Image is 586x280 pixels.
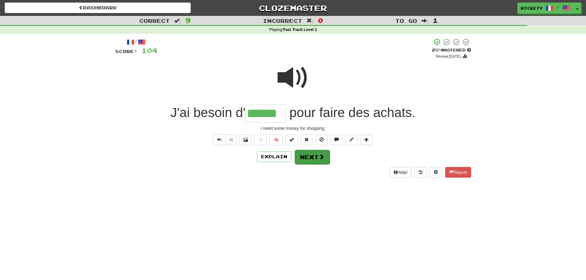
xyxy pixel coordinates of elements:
span: rickety [521,5,543,11]
button: Next [295,150,330,164]
span: 9 [185,17,191,24]
button: Report [445,167,471,178]
span: Score: [115,49,138,54]
div: Text-to-speech controls [212,135,237,145]
span: d' [236,105,245,120]
span: achats [373,105,412,120]
span: Incorrect [263,17,302,24]
button: Add to collection (alt+a) [360,135,373,145]
button: Edit sentence (alt+d) [345,135,358,145]
button: Set this sentence to 100% Mastered (alt+m) [285,135,298,145]
a: Dashboard [5,2,191,13]
span: : [421,18,428,23]
span: des [348,105,370,120]
span: faire [319,105,345,120]
button: Ignore sentence (alt+i) [315,135,328,145]
div: Mastered [432,47,471,53]
span: Correct [139,17,170,24]
span: 104 [141,47,157,54]
span: J'ai [170,105,190,120]
span: 25 % [432,47,441,52]
button: Help! [390,167,412,178]
div: / [115,38,157,46]
button: Play sentence audio (ctl+space) [213,135,226,145]
button: Explain [257,151,291,162]
span: pour [289,105,316,120]
div: I need some money for shopping. [115,125,471,131]
button: Show image (alt+x) [239,135,252,145]
button: ½ [225,135,237,145]
button: Reset to 0% Mastered (alt+r) [300,135,313,145]
span: : [307,18,313,23]
small: Review: [DATE] [436,54,461,59]
button: Favorite sentence (alt+f) [254,135,267,145]
span: 1 [433,17,438,24]
span: To go [395,17,417,24]
button: Discuss sentence (alt+u) [330,135,343,145]
strong: Fast Track Level 1 [283,27,317,32]
button: 🧠 [269,135,283,145]
span: 0 [318,17,323,24]
span: / [556,5,559,9]
span: : [174,18,181,23]
span: besoin [193,105,232,120]
a: Clozemaster [200,2,386,13]
button: Round history (alt+y) [415,167,426,178]
a: rickety / [517,2,574,14]
span: . [286,105,416,120]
